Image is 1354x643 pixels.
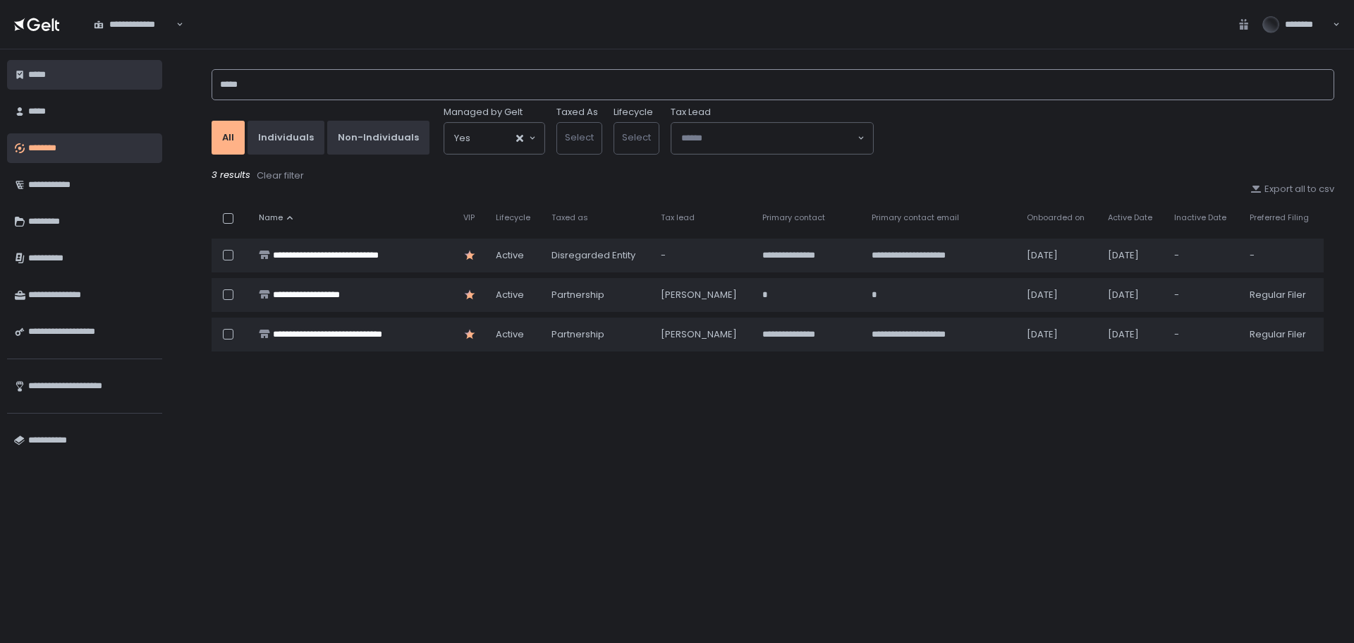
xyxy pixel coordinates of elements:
[444,106,523,119] span: Managed by Gelt
[444,123,544,154] div: Search for option
[327,121,429,155] button: Non-Individuals
[338,131,419,144] div: Non-Individuals
[470,131,515,145] input: Search for option
[551,328,644,341] div: Partnership
[174,18,175,32] input: Search for option
[257,169,304,182] div: Clear filter
[1027,289,1091,301] div: [DATE]
[1250,183,1334,196] button: Export all to csv
[551,289,644,301] div: Partnership
[1174,249,1232,262] div: -
[1174,289,1232,301] div: -
[661,289,745,301] div: [PERSON_NAME]
[1174,212,1226,223] span: Inactive Date
[1108,328,1158,341] div: [DATE]
[1108,212,1152,223] span: Active Date
[1108,249,1158,262] div: [DATE]
[496,212,530,223] span: Lifecycle
[661,328,745,341] div: [PERSON_NAME]
[872,212,959,223] span: Primary contact email
[1027,249,1091,262] div: [DATE]
[256,169,305,183] button: Clear filter
[661,212,695,223] span: Tax lead
[1108,289,1158,301] div: [DATE]
[671,123,873,154] div: Search for option
[1250,328,1315,341] div: Regular Filer
[1250,249,1315,262] div: -
[661,249,745,262] div: -
[1174,328,1232,341] div: -
[762,212,825,223] span: Primary contact
[454,131,470,145] span: Yes
[496,249,524,262] span: active
[463,212,475,223] span: VIP
[681,131,856,145] input: Search for option
[1027,212,1085,223] span: Onboarded on
[1027,328,1091,341] div: [DATE]
[551,249,644,262] div: Disregarded Entity
[671,106,711,119] span: Tax Lead
[622,131,651,144] span: Select
[614,106,653,119] label: Lifecycle
[258,131,314,144] div: Individuals
[1250,289,1315,301] div: Regular Filer
[551,212,588,223] span: Taxed as
[212,169,1334,183] div: 3 results
[85,10,183,40] div: Search for option
[212,121,245,155] button: All
[565,131,594,144] span: Select
[556,106,598,119] label: Taxed As
[248,121,324,155] button: Individuals
[1250,212,1309,223] span: Preferred Filing
[496,289,524,301] span: active
[496,328,524,341] span: active
[259,212,283,223] span: Name
[222,131,234,144] div: All
[516,135,523,142] button: Clear Selected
